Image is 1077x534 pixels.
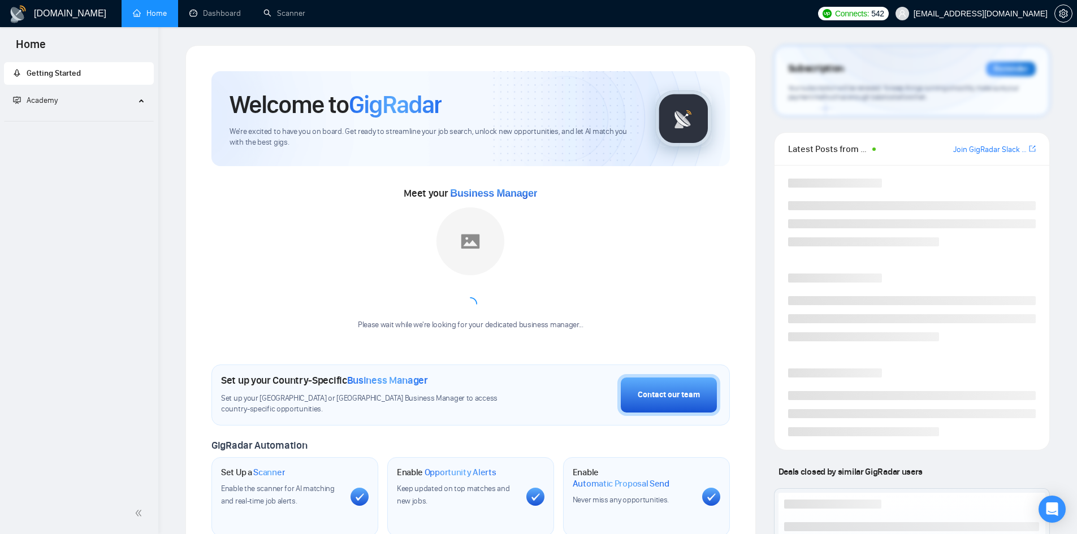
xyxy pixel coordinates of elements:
span: Home [7,36,55,60]
span: Your subscription will be renewed. To keep things running smoothly, make sure your payment method... [788,84,1019,102]
span: Latest Posts from the GigRadar Community [788,142,869,156]
button: setting [1054,5,1072,23]
span: We're excited to have you on board. Get ready to streamline your job search, unlock new opportuni... [230,127,637,148]
h1: Set Up a [221,467,285,478]
a: homeHome [133,8,167,18]
h1: Enable [573,467,693,489]
span: Connects: [835,7,869,20]
span: export [1029,144,1036,153]
a: Join GigRadar Slack Community [953,144,1027,156]
img: gigradar-logo.png [655,90,712,147]
div: Reminder [986,62,1036,76]
span: Opportunity Alerts [425,467,496,478]
h1: Set up your Country-Specific [221,374,428,387]
div: Open Intercom Messenger [1039,496,1066,523]
span: Scanner [253,467,285,478]
span: Set up your [GEOGRAPHIC_DATA] or [GEOGRAPHIC_DATA] Business Manager to access country-specific op... [221,393,521,415]
span: Meet your [404,187,537,199]
span: Automatic Proposal Send [573,478,669,489]
a: searchScanner [263,8,305,18]
img: logo [9,5,27,23]
span: fund-projection-screen [13,96,21,104]
li: Getting Started [4,62,154,85]
div: Contact our team [638,389,700,401]
span: Deals closed by similar GigRadar users [774,462,927,481]
a: export [1029,144,1036,154]
span: Never miss any opportunities. [573,495,669,505]
h1: Enable [397,467,496,478]
a: setting [1054,9,1072,18]
span: Keep updated on top matches and new jobs. [397,484,510,506]
h1: Welcome to [230,89,442,120]
span: loading [462,296,479,312]
a: dashboardDashboard [189,8,241,18]
span: Academy [13,95,58,105]
button: Contact our team [617,374,720,416]
span: 542 [871,7,884,20]
span: double-left [135,507,146,519]
span: Enable the scanner for AI matching and real-time job alerts. [221,484,335,506]
li: Academy Homepage [4,116,154,124]
span: Academy [27,95,58,105]
div: Please wait while we're looking for your dedicated business manager... [351,320,590,331]
span: Business Manager [450,188,537,199]
span: user [898,10,906,18]
span: Business Manager [347,374,428,387]
span: setting [1055,9,1072,18]
span: GigRadar [349,89,442,120]
span: Getting Started [27,68,81,78]
span: rocket [13,69,21,77]
img: upwork-logo.png [823,9,832,18]
img: placeholder.png [436,207,504,275]
span: GigRadar Automation [211,439,307,451]
span: Subscription [788,59,844,79]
